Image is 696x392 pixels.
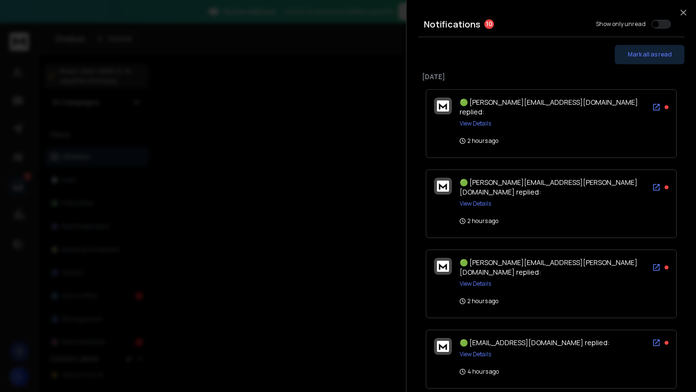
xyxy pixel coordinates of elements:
[437,341,449,352] img: logo
[460,200,491,208] button: View Details
[460,98,638,116] span: 🟢 [PERSON_NAME][EMAIL_ADDRESS][DOMAIN_NAME] replied:
[437,181,449,192] img: logo
[460,297,498,305] p: 2 hours ago
[596,20,646,28] label: Show only unread
[460,258,638,277] span: 🟢 [PERSON_NAME][EMAIL_ADDRESS][PERSON_NAME][DOMAIN_NAME] replied:
[460,178,638,196] span: 🟢 [PERSON_NAME][EMAIL_ADDRESS][PERSON_NAME][DOMAIN_NAME] replied:
[460,217,498,225] p: 2 hours ago
[437,261,449,272] img: logo
[460,120,491,127] button: View Details
[460,350,491,358] button: View Details
[460,280,491,288] button: View Details
[615,45,684,64] button: Mark all as read
[437,100,449,112] img: logo
[422,72,681,82] p: [DATE]
[460,338,609,347] span: 🟢 [EMAIL_ADDRESS][DOMAIN_NAME] replied:
[484,19,494,29] span: 10
[628,51,672,58] span: Mark all as read
[424,17,480,31] h3: Notifications
[460,368,499,376] p: 4 hours ago
[460,137,498,145] p: 2 hours ago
